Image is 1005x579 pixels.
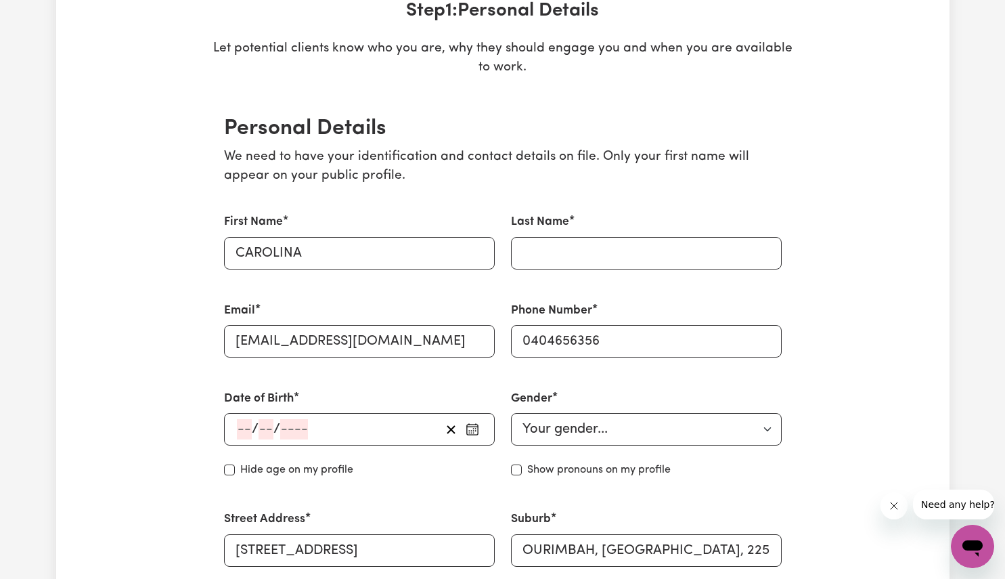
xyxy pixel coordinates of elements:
span: Need any help? [8,9,82,20]
input: -- [259,419,273,439]
label: Date of Birth [224,390,294,408]
span: / [252,422,259,437]
label: Last Name [511,213,569,231]
label: Street Address [224,511,305,528]
label: Phone Number [511,302,592,320]
h2: Personal Details [224,116,782,142]
input: e.g. North Bondi, New South Wales [511,534,782,567]
label: Gender [511,390,552,408]
label: Show pronouns on my profile [527,462,671,478]
span: / [273,422,280,437]
label: Suburb [511,511,551,528]
iframe: Message from company [913,490,994,519]
p: Let potential clients know who you are, why they should engage you and when you are available to ... [213,39,792,79]
label: Email [224,302,255,320]
label: First Name [224,213,283,231]
iframe: Close message [880,492,908,519]
input: ---- [280,419,308,439]
iframe: Button to launch messaging window [951,525,994,568]
input: -- [237,419,252,439]
p: We need to have your identification and contact details on file. Only your first name will appear... [224,148,782,187]
label: Hide age on my profile [240,462,353,478]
